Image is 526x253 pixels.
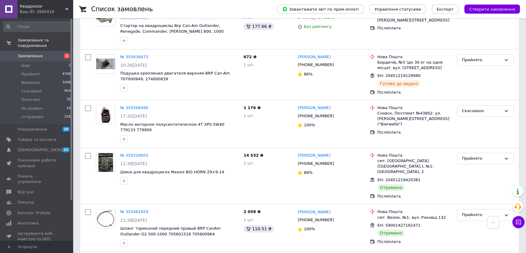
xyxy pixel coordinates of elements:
[98,153,113,172] img: Фото товару
[67,106,71,111] span: 10
[18,158,56,168] span: Показники роботи компанії
[96,58,115,69] img: Фото товару
[377,73,420,78] span: ЕН: 20451219129080
[120,218,147,223] span: 21:58[DATE]
[120,23,224,39] span: Стартер на квадроциклы Brp Can-Am Outlander, Renegade, Commander, [PERSON_NAME] 800, 1000 4206845...
[298,54,330,60] a: [PERSON_NAME]
[21,114,43,120] span: отправлен
[377,54,452,60] div: Нова Пошта
[377,111,452,127] div: Сновск, Почтомат №43802: ул. [PERSON_NAME][STREET_ADDRESS] ("Bierwelle")
[244,23,274,30] div: 177.66 ₴
[69,63,71,68] span: 1
[120,226,220,236] a: Шланг тормозной передний правый BRP CanAm Outlander G2 500-1000 705601518 705600964
[277,5,364,14] button: Завантажити звіт по пром-оплаті
[377,194,452,199] div: Післяплата
[18,210,50,216] span: Каталог ProSale
[377,239,452,245] div: Післяплата
[120,63,147,68] span: 10:26[DATE]
[120,55,148,59] a: № 355638473
[462,57,501,63] div: Прийнято
[304,227,315,231] span: 100%
[21,88,42,94] span: Скасовані
[377,215,452,220] div: смт. Вилок, №1: вул. Раковці,132
[244,153,263,158] span: 14 532 ₴
[298,209,330,215] a: [PERSON_NAME]
[244,161,254,165] span: 2 шт.
[18,174,56,185] span: Панель управління
[120,161,147,166] span: 11:39[DATE]
[462,212,501,218] div: Прийнято
[91,5,153,13] h1: Список замовлень
[377,184,405,191] div: Отримано
[296,112,335,120] div: [PHONE_NUMBER]
[469,7,515,12] span: Створити замовлення
[377,229,405,237] div: Отримано
[377,130,452,135] div: Післяплата
[18,231,56,242] span: Інструменти веб-майстра та SEO
[21,80,40,85] span: Виконані
[18,53,43,59] span: Замовлення
[120,170,224,174] span: Шина для квадроцикла Maxxis BIG HORN 29×9-14
[18,127,47,132] span: Повідомлення
[120,71,230,81] a: Подушка крепления двигателя верхняя BRP Can-Am 707000949, 274000839
[244,209,261,214] span: 2 058 ₴
[96,54,115,74] a: Фото товару
[20,4,65,9] span: Квадроstar
[298,153,330,158] a: [PERSON_NAME]
[3,21,71,32] input: Пошук
[298,105,330,111] a: [PERSON_NAME]
[62,127,70,132] span: 29
[96,105,115,125] a: Фото товару
[437,7,454,12] span: Експорт
[296,216,335,224] div: [PHONE_NUMBER]
[244,113,254,118] span: 1 шт.
[458,7,520,11] a: Створити замовлення
[20,9,73,15] div: Ваш ID: 2845418
[120,209,148,214] a: № 355481929
[304,123,315,127] span: 100%
[120,105,148,110] a: № 355568490
[62,80,71,85] span: 1048
[21,72,40,77] span: Прийняті
[21,97,40,102] span: Оплачені
[304,24,332,29] span: Без рейтингу
[377,153,452,158] div: Нова Пошта
[244,225,274,232] div: 110.51 ₴
[18,221,39,226] span: Аналітика
[377,25,452,31] div: Післяплата
[377,60,452,71] div: Бердичів, №5 (до 30 кг на одне місце): вул. [STREET_ADDRESS]
[462,155,501,162] div: Прийнято
[64,88,71,94] span: 954
[512,216,524,228] button: Чат з покупцем
[96,105,115,124] img: Фото товару
[432,5,459,14] button: Експорт
[21,63,30,68] span: Нові
[244,55,257,59] span: 672 ₴
[377,209,452,215] div: Нова Пошта
[18,189,33,195] span: Відгуки
[18,38,73,48] span: Замовлення та повідомлення
[244,105,261,110] span: 1 176 ₴
[67,97,71,102] span: 32
[304,170,313,175] span: 89%
[377,90,452,95] div: Післяплата
[304,72,313,76] span: 86%
[377,223,420,228] span: ЕН: 59001427182471
[244,218,254,222] span: 1 шт.
[18,200,34,205] span: Покупці
[377,178,420,182] span: ЕН: 20451219420381
[96,153,115,172] a: Фото товару
[62,147,70,152] span: 22
[377,80,420,87] div: Готово до видачі
[120,153,148,158] a: № 355519503
[464,5,520,14] button: Створити замовлення
[120,122,224,132] a: Масло моторное полусинтетическое 4T XPS 5W40 779133 779900
[96,209,115,228] img: Фото товару
[374,7,421,12] span: Управління статусами
[370,5,426,14] button: Управління статусами
[64,53,70,58] span: 1
[462,108,501,114] div: Скасовано
[120,114,147,118] span: 17:32[DATE]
